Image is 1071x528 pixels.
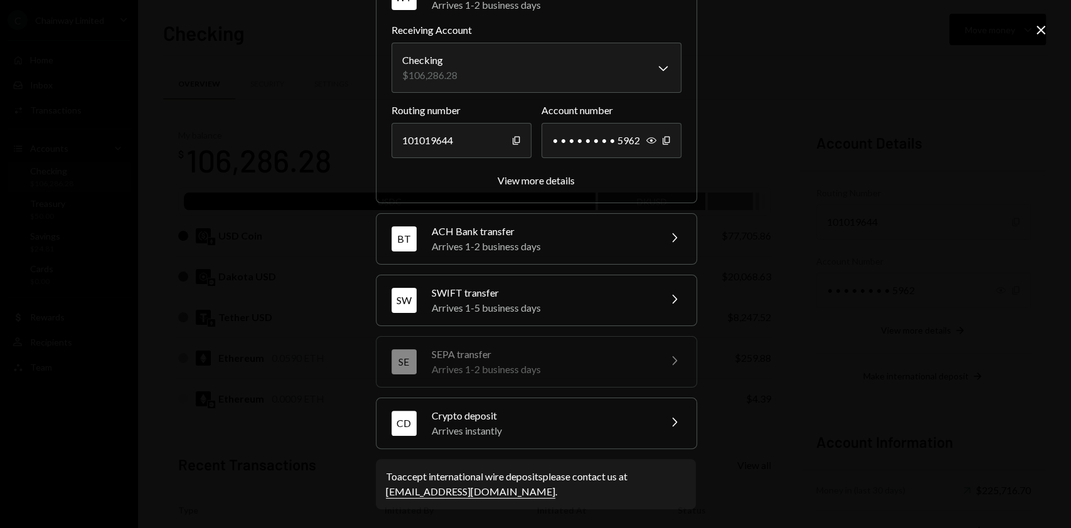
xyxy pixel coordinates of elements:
[541,103,681,118] label: Account number
[376,398,696,448] button: CDCrypto depositArrives instantly
[392,23,681,187] div: WTWire transferArrives 1-2 business days
[386,485,555,499] a: [EMAIL_ADDRESS][DOMAIN_NAME]
[376,275,696,325] button: SWSWIFT transferArrives 1-5 business days
[432,347,651,362] div: SEPA transfer
[432,285,651,300] div: SWIFT transfer
[432,239,651,254] div: Arrives 1-2 business days
[498,174,575,187] button: View more details
[392,23,681,38] label: Receiving Account
[392,288,417,313] div: SW
[392,349,417,374] div: SE
[392,226,417,251] div: BT
[432,408,651,423] div: Crypto deposit
[432,224,651,239] div: ACH Bank transfer
[432,300,651,315] div: Arrives 1-5 business days
[392,103,531,118] label: Routing number
[392,123,531,158] div: 101019644
[541,123,681,158] div: • • • • • • • • 5962
[386,469,686,499] div: To accept international wire deposits please contact us at .
[498,174,575,186] div: View more details
[376,337,696,387] button: SESEPA transferArrives 1-2 business days
[376,214,696,264] button: BTACH Bank transferArrives 1-2 business days
[392,43,681,93] button: Receiving Account
[392,411,417,436] div: CD
[432,362,651,377] div: Arrives 1-2 business days
[432,423,651,438] div: Arrives instantly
